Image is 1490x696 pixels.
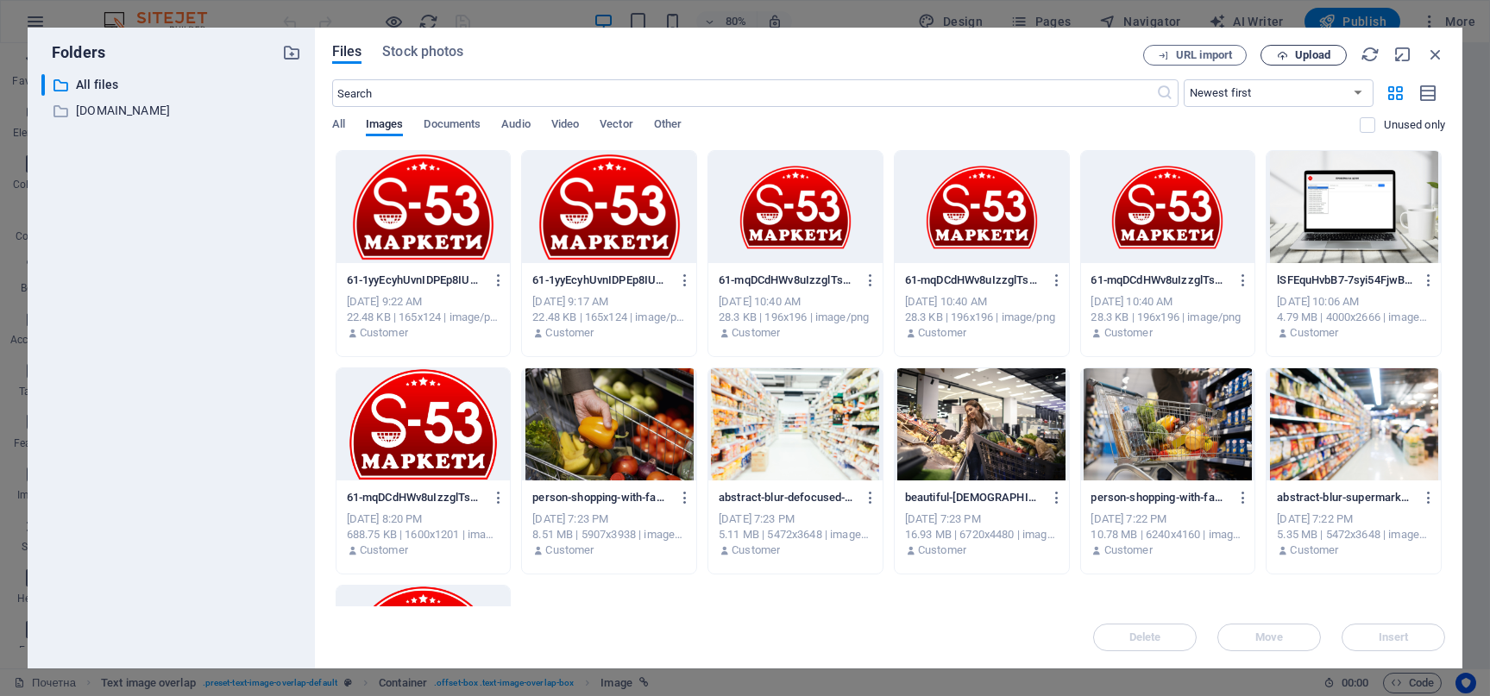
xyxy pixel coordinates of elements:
[347,273,484,288] p: 61-1yyEcyhUvnIDPEp8IUG-tw-pWHjjiFxxfAicFpxDBipKg.png
[501,114,530,138] span: Audio
[918,542,966,558] p: Customer
[41,74,45,96] div: ​
[905,490,1042,505] p: beautiful-female-person-checking-price-fruit-grocery-store-37Qa7FEb9gB94ykqOJGWYQ.jpg
[905,511,1059,527] div: [DATE] 7:23 PM
[1176,50,1232,60] span: URL import
[532,527,686,542] div: 8.51 MB | 5907x3938 | image/jpeg
[545,325,594,341] p: Customer
[732,325,780,341] p: Customer
[360,325,408,341] p: Customer
[332,79,1156,107] input: Search
[1295,50,1330,60] span: Upload
[1277,294,1430,310] div: [DATE] 10:06 AM
[41,41,105,64] p: Folders
[332,41,362,62] span: Files
[282,43,301,62] i: Create new folder
[1091,527,1245,542] div: 10.78 MB | 6240x4160 | image/jpeg
[545,542,594,558] p: Customer
[918,325,966,341] p: Customer
[532,273,670,288] p: 61-1yyEcyhUvnIDPEp8IUG-tw-QBNCfS5IQivsyzhG-NMbZw.png
[905,273,1042,288] p: 61-mqDCdHWv8uIzzglTsA4-tQ-wLyl-Do70kPd8lp9z4Q3sQ.png
[347,294,500,310] div: [DATE] 9:22 AM
[76,75,269,95] p: All files
[1426,45,1445,64] i: Close
[551,114,579,138] span: Video
[719,273,856,288] p: 61-mqDCdHWv8uIzzglTsA4-tQ-ziDgOlwI7vOMzDzRfGRRlQ.png
[1277,273,1414,288] p: lSFEquHvbB7-7syi54FjwB3IqKmwJ50-UQ.png
[905,294,1059,310] div: [DATE] 10:40 AM
[1091,310,1245,325] div: 28.3 KB | 196x196 | image/png
[654,114,682,138] span: Other
[719,310,872,325] div: 28.3 KB | 196x196 | image/png
[1277,511,1430,527] div: [DATE] 7:22 PM
[1261,45,1347,66] button: Upload
[905,527,1059,542] div: 16.93 MB | 6720x4480 | image/jpeg
[1277,527,1430,542] div: 5.35 MB | 5472x3648 | image/jpeg
[1091,511,1245,527] div: [DATE] 7:22 PM
[332,114,345,138] span: All
[1290,325,1338,341] p: Customer
[1143,45,1247,66] button: URL import
[732,542,780,558] p: Customer
[1091,273,1229,288] p: 61-mqDCdHWv8uIzzglTsA4-tQ-JKMXny23UkK1BPRyU3fzsw.png
[41,100,301,122] div: [DOMAIN_NAME]
[600,114,633,138] span: Vector
[532,310,686,325] div: 22.48 KB | 165x124 | image/png
[1091,490,1229,505] p: person-shopping-with-face-mask-52bkvvHz8Y6gCd6P4Nmlog.jpg
[1384,117,1445,133] p: Unused only
[532,511,686,527] div: [DATE] 7:23 PM
[1290,542,1338,558] p: Customer
[719,511,872,527] div: [DATE] 7:23 PM
[1104,325,1153,341] p: Customer
[532,490,670,505] p: person-shopping-with-face-mask1-i2vS_LWiCvFx6xnFE_6_KA.jpg
[719,490,856,505] p: abstract-blur-defocused-supermarket-2E7_YYq_ULZqo0aQz_S11Q.jpg
[347,310,500,325] div: 22.48 KB | 165x124 | image/png
[347,527,500,542] div: 688.75 KB | 1600x1201 | image/png
[366,114,404,138] span: Images
[1277,310,1430,325] div: 4.79 MB | 4000x2666 | image/png
[347,490,484,505] p: 61-mqDCdHWv8uIzzglTsA4-tQ.png
[76,101,269,121] p: [DOMAIN_NAME]
[347,511,500,527] div: [DATE] 8:20 PM
[532,294,686,310] div: [DATE] 9:17 AM
[905,310,1059,325] div: 28.3 KB | 196x196 | image/png
[1104,542,1153,558] p: Customer
[1091,294,1245,310] div: [DATE] 10:40 AM
[1277,490,1414,505] p: abstract-blur-supermarket-department-store-evyX3PiycJfhWhcOQ2r7lg.jpg
[719,294,872,310] div: [DATE] 10:40 AM
[382,41,463,62] span: Stock photos
[360,542,408,558] p: Customer
[719,527,872,542] div: 5.11 MB | 5472x3648 | image/jpeg
[424,114,481,138] span: Documents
